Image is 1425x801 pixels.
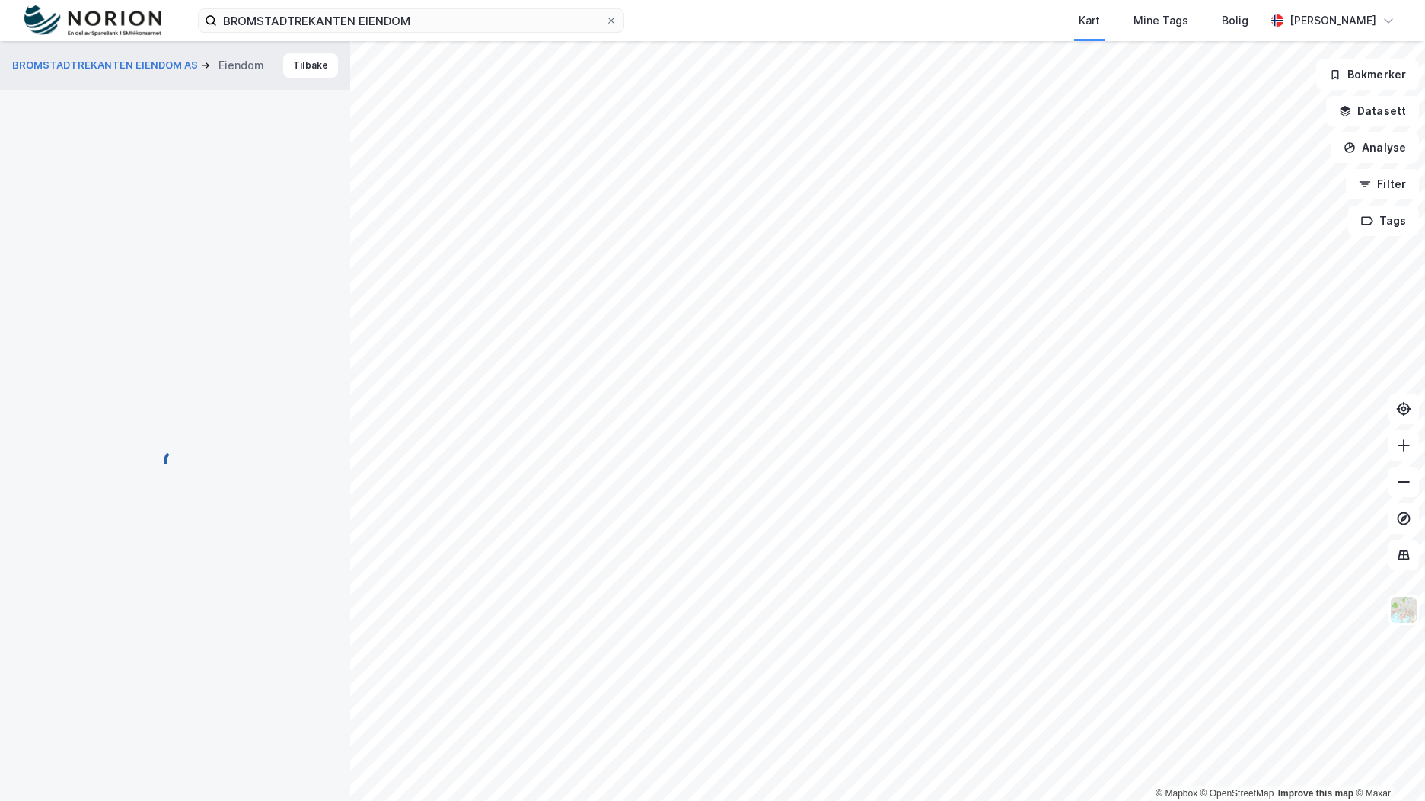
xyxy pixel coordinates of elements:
[1200,788,1274,799] a: OpenStreetMap
[163,448,187,473] img: spinner.a6d8c91a73a9ac5275cf975e30b51cfb.svg
[1348,206,1419,236] button: Tags
[217,9,605,32] input: Søk på adresse, matrikkel, gårdeiere, leietakere eller personer
[1222,11,1248,30] div: Bolig
[24,5,161,37] img: norion-logo.80e7a08dc31c2e691866.png
[1079,11,1100,30] div: Kart
[1316,59,1419,90] button: Bokmerker
[1133,11,1188,30] div: Mine Tags
[1331,132,1419,163] button: Analyse
[283,53,338,78] button: Tilbake
[1278,788,1353,799] a: Improve this map
[1389,595,1418,624] img: Z
[1349,728,1425,801] div: Kontrollprogram for chat
[1290,11,1376,30] div: [PERSON_NAME]
[1326,96,1419,126] button: Datasett
[1346,169,1419,199] button: Filter
[12,58,201,73] button: BROMSTADTREKANTEN EIENDOM AS
[1156,788,1197,799] a: Mapbox
[218,56,264,75] div: Eiendom
[1349,728,1425,801] iframe: Chat Widget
